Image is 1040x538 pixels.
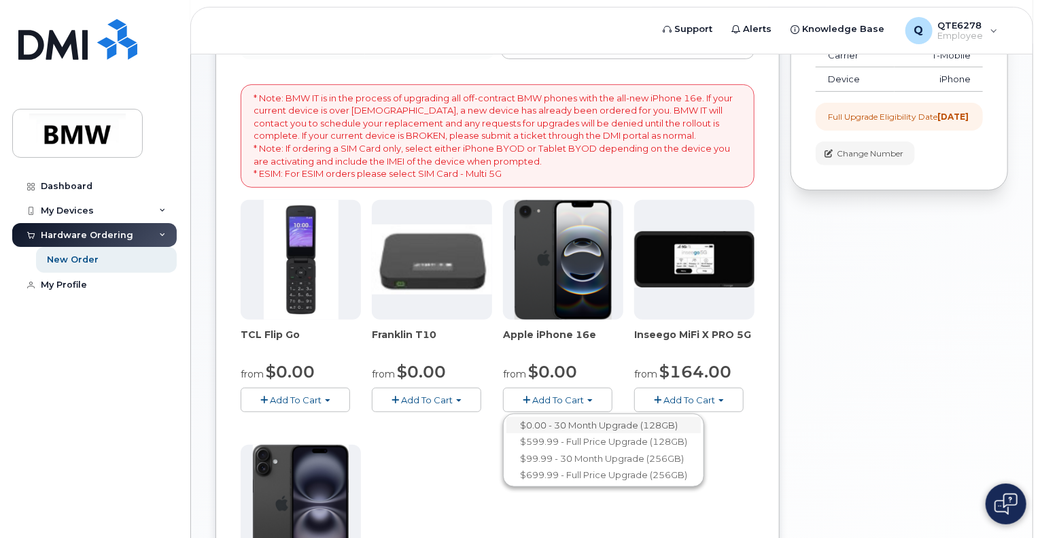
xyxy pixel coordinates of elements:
small: from [241,368,264,380]
span: Support [675,22,713,36]
small: from [634,368,657,380]
img: TCL_FLIP_MODE.jpg [264,200,339,320]
button: Add To Cart [241,388,350,411]
a: $0.00 - 30 Month Upgrade (128GB) [506,417,701,434]
button: Add To Cart [503,388,612,411]
img: Open chat [994,493,1018,515]
span: Add To Cart [401,394,453,405]
span: Add To Cart [532,394,584,405]
a: $99.99 - 30 Month Upgrade (256GB) [506,450,701,467]
span: Alerts [744,22,772,36]
a: $699.99 - Full Price Upgrade (256GB) [506,467,701,484]
p: * Note: BMW IT is in the process of upgrading all off-contract BMW phones with the all-new iPhone... [254,92,742,180]
span: Q [914,22,924,39]
span: $0.00 [528,362,577,382]
span: $164.00 [659,362,731,382]
span: Add To Cart [270,394,322,405]
span: QTE6278 [938,20,984,31]
a: Support [654,16,723,43]
td: Carrier [816,44,895,68]
td: iPhone [895,67,983,92]
button: Add To Cart [634,388,744,411]
button: Add To Cart [372,388,481,411]
span: Knowledge Base [803,22,885,36]
span: Add To Cart [663,394,715,405]
div: QTE6278 [896,17,1007,44]
button: Change Number [816,141,915,165]
img: t10.jpg [372,224,492,294]
td: Device [816,67,895,92]
span: Employee [938,31,984,41]
a: $599.99 - Full Price Upgrade (128GB) [506,433,701,450]
div: Inseego MiFi X PRO 5G [634,328,755,355]
div: Franklin T10 [372,328,492,355]
small: from [372,368,395,380]
div: TCL Flip Go [241,328,361,355]
td: T-Mobile [895,44,983,68]
div: Full Upgrade Eligibility Date [828,111,969,122]
div: Apple iPhone 16e [503,328,623,355]
img: cut_small_inseego_5G.jpg [634,231,755,288]
a: Knowledge Base [782,16,895,43]
span: $0.00 [397,362,446,382]
span: Change Number [837,148,903,160]
img: iphone16e.png [515,200,612,320]
span: $0.00 [266,362,315,382]
strong: [DATE] [937,112,969,122]
a: Alerts [723,16,782,43]
small: from [503,368,526,380]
